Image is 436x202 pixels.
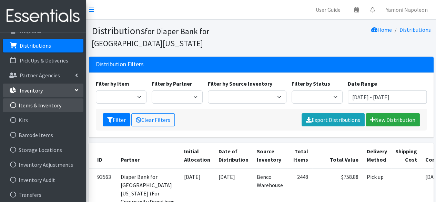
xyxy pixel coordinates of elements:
a: Items & Inventory [3,98,83,112]
img: HumanEssentials [3,4,83,28]
label: Date Range [348,79,377,88]
a: Partner Agencies [3,68,83,82]
p: Partner Agencies [20,72,60,79]
p: Distributions [20,42,51,49]
a: Storage Locations [3,143,83,157]
a: Yamoni Napoleon [381,3,433,17]
th: Shipping Cost [391,143,421,168]
p: Inventory [20,87,43,94]
th: Initial Allocation [180,143,214,168]
th: ID [89,143,116,168]
label: Filter by Status [292,79,330,88]
th: Partner [116,143,180,168]
label: Filter by Partner [152,79,192,88]
p: Pick Ups & Deliveries [20,57,68,64]
a: Inventory [3,84,83,97]
a: Barcode Items [3,128,83,142]
a: Pick Ups & Deliveries [3,54,83,67]
a: New Distribution [366,113,420,126]
th: Delivery Method [363,143,391,168]
label: Filter by Item [96,79,129,88]
h3: Distribution Filters [96,61,144,68]
a: Distributions [3,39,83,52]
th: Total Items [287,143,312,168]
th: Total Value [312,143,363,168]
p: Requests [20,27,41,34]
a: Transfers [3,188,83,202]
a: Export Distributions [302,113,365,126]
button: Filter [103,113,130,126]
a: Home [371,26,392,33]
th: Source Inventory [253,143,287,168]
h1: Distributions [92,25,259,49]
a: User Guide [310,3,346,17]
small: for Diaper Bank for [GEOGRAPHIC_DATA][US_STATE] [92,26,209,48]
a: Kits [3,113,83,127]
a: Distributions [399,26,431,33]
a: Inventory Adjustments [3,158,83,172]
a: Clear Filters [131,113,175,126]
input: January 1, 2011 - December 31, 2011 [348,90,427,104]
a: Inventory Audit [3,173,83,187]
label: Filter by Source Inventory [208,79,272,88]
th: Date of Distribution [214,143,253,168]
